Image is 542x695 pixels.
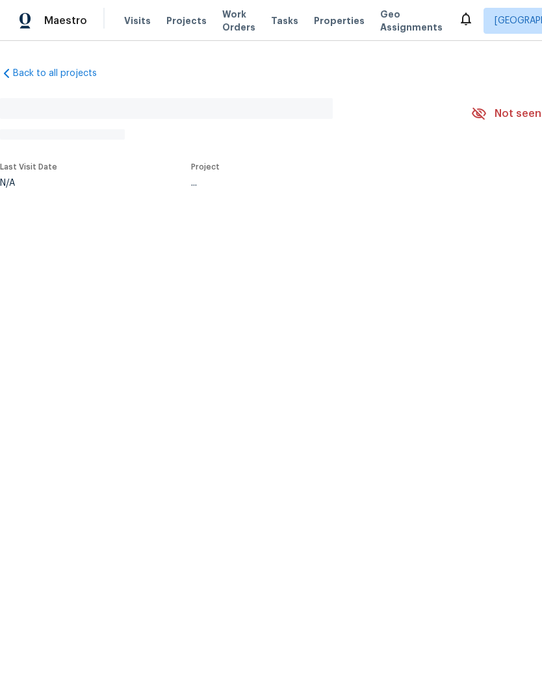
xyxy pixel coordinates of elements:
[166,14,207,27] span: Projects
[271,16,298,25] span: Tasks
[191,179,441,188] div: ...
[191,163,220,171] span: Project
[222,8,255,34] span: Work Orders
[380,8,443,34] span: Geo Assignments
[124,14,151,27] span: Visits
[314,14,365,27] span: Properties
[44,14,87,27] span: Maestro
